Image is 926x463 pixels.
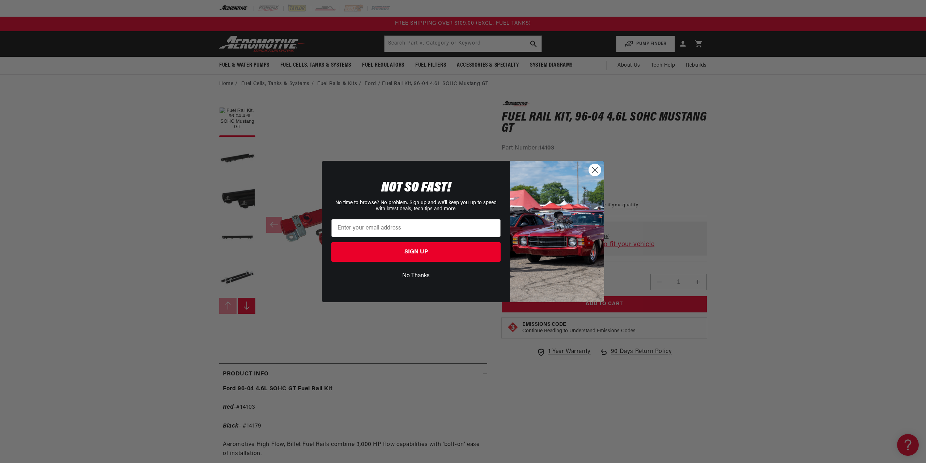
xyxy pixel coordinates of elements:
button: Close dialog [589,164,601,176]
button: No Thanks [331,269,501,283]
button: SIGN UP [331,242,501,262]
img: 85cdd541-2605-488b-b08c-a5ee7b438a35.jpeg [510,161,604,302]
span: NOT SO FAST! [381,181,451,195]
span: No time to browse? No problem. Sign up and we'll keep you up to speed with latest deals, tech tip... [335,200,497,212]
input: Enter your email address [331,219,501,237]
